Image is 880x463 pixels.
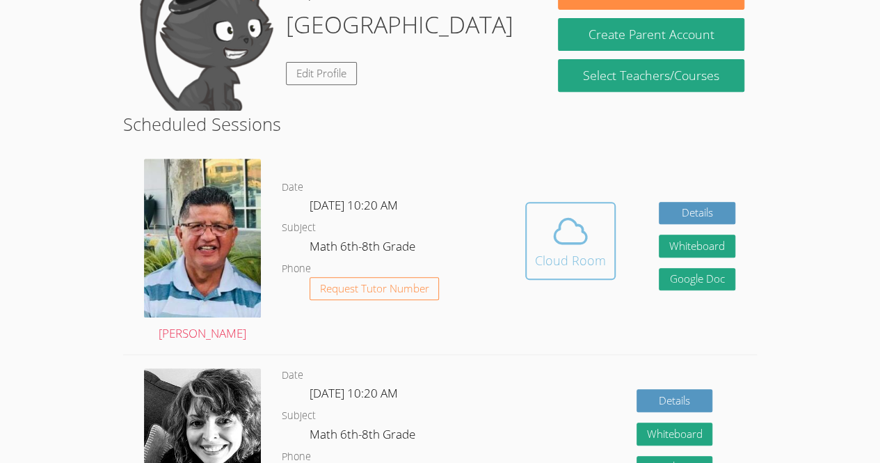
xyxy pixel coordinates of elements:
[310,237,418,260] dd: Math 6th-8th Grade
[659,235,735,258] button: Whiteboard
[310,197,398,213] span: [DATE] 10:20 AM
[310,385,398,401] span: [DATE] 10:20 AM
[637,389,713,412] a: Details
[282,179,303,196] dt: Date
[558,18,744,51] button: Create Parent Account
[525,202,616,280] button: Cloud Room
[320,283,429,294] span: Request Tutor Number
[282,219,316,237] dt: Subject
[659,268,735,291] a: Google Doc
[659,202,735,225] a: Details
[144,159,261,343] a: [PERSON_NAME]
[558,59,744,92] a: Select Teachers/Courses
[123,111,757,137] h2: Scheduled Sessions
[310,425,418,448] dd: Math 6th-8th Grade
[286,62,357,85] a: Edit Profile
[535,251,606,270] div: Cloud Room
[637,423,713,446] button: Whiteboard
[282,260,311,278] dt: Phone
[282,367,303,384] dt: Date
[282,407,316,425] dt: Subject
[144,159,261,317] img: avatar.png
[310,277,440,300] button: Request Tutor Number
